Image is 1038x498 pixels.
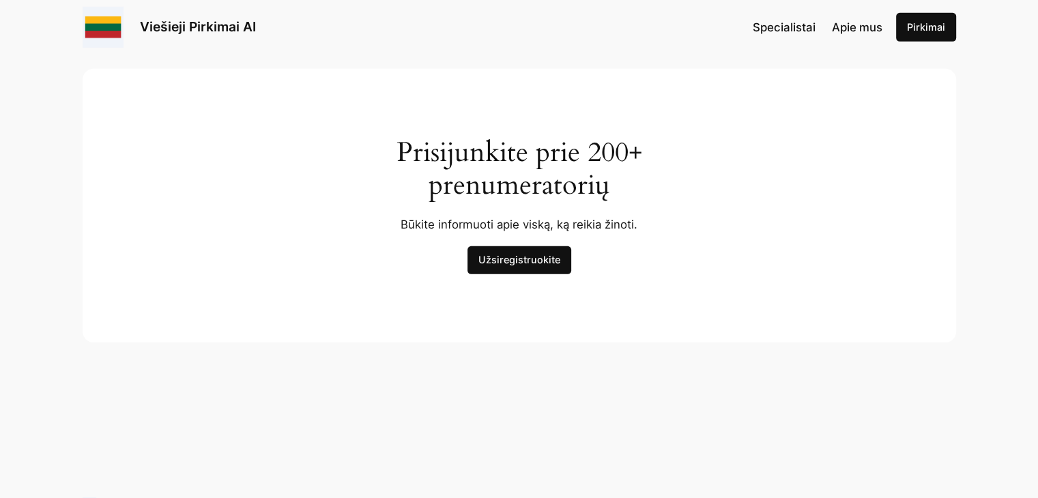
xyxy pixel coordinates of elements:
[83,7,124,48] img: Viešieji pirkimai logo
[832,20,882,34] span: Apie mus
[753,20,816,34] span: Specialistai
[308,136,731,202] h2: Prisijunkite prie 200+ prenumeratorių
[308,216,731,233] p: Būkite informuoti apie viską, ką reikia žinoti.
[140,18,256,35] a: Viešieji Pirkimai AI
[832,18,882,36] a: Apie mus
[467,246,571,275] a: Užsiregistruokite
[753,18,882,36] nav: Navigation
[896,13,956,42] a: Pirkimai
[753,18,816,36] a: Specialistai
